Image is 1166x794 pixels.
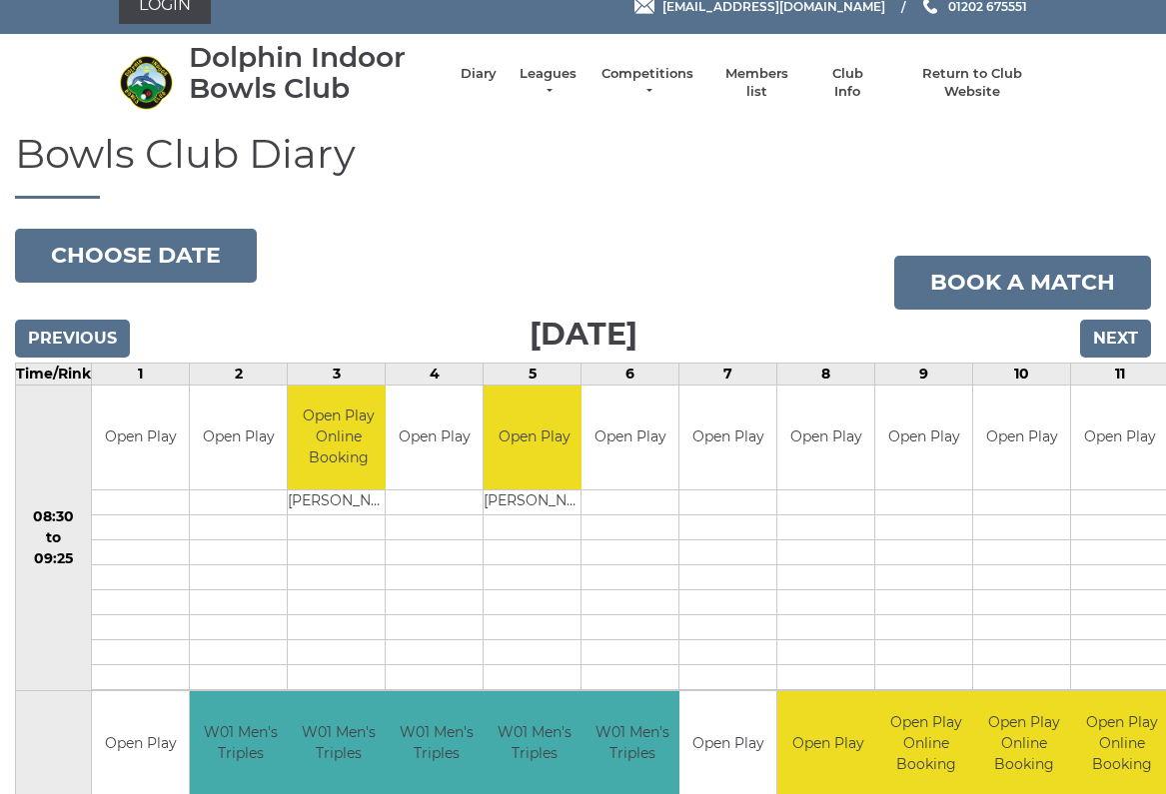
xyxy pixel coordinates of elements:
[777,363,875,385] td: 8
[189,42,441,104] div: Dolphin Indoor Bowls Club
[15,132,1151,199] h1: Bowls Club Diary
[973,386,1070,490] td: Open Play
[190,386,287,490] td: Open Play
[386,363,484,385] td: 4
[484,363,582,385] td: 5
[92,363,190,385] td: 1
[288,363,386,385] td: 3
[818,65,876,101] a: Club Info
[484,490,584,515] td: [PERSON_NAME]
[15,229,257,283] button: Choose date
[190,363,288,385] td: 2
[484,386,584,490] td: Open Play
[875,386,972,490] td: Open Play
[16,363,92,385] td: Time/Rink
[1080,320,1151,358] input: Next
[715,65,798,101] a: Members list
[386,386,483,490] td: Open Play
[582,386,678,490] td: Open Play
[288,386,389,490] td: Open Play Online Booking
[777,386,874,490] td: Open Play
[16,385,92,691] td: 08:30 to 09:25
[582,363,679,385] td: 6
[119,55,174,110] img: Dolphin Indoor Bowls Club
[973,363,1071,385] td: 10
[517,65,580,101] a: Leagues
[896,65,1047,101] a: Return to Club Website
[679,386,776,490] td: Open Play
[599,65,695,101] a: Competitions
[875,363,973,385] td: 9
[894,256,1151,310] a: Book a match
[92,386,189,490] td: Open Play
[288,490,389,515] td: [PERSON_NAME]
[15,320,130,358] input: Previous
[679,363,777,385] td: 7
[461,65,497,83] a: Diary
